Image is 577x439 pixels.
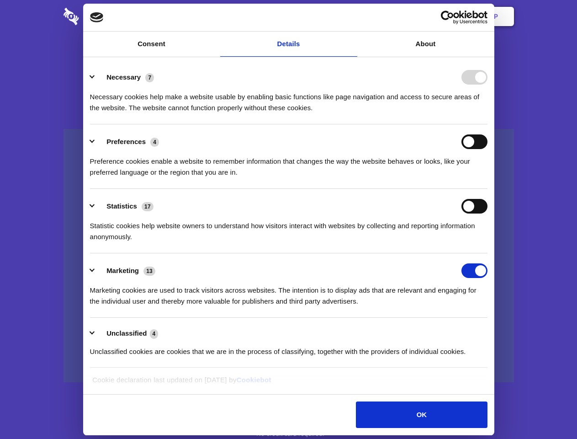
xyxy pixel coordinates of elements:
a: Contact [371,2,413,31]
div: Statistic cookies help website owners to understand how visitors interact with websites by collec... [90,214,487,242]
a: Login [414,2,454,31]
label: Marketing [106,267,139,274]
button: Unclassified (4) [90,328,164,339]
div: Preference cookies enable a website to remember information that changes the way the website beha... [90,149,487,178]
iframe: Drift Widget Chat Controller [531,393,566,428]
a: Details [220,32,357,57]
a: About [357,32,494,57]
span: 17 [142,202,154,211]
img: logo-wordmark-white-trans-d4663122ce5f474addd5e946df7df03e33cb6a1c49d2221995e7729f52c070b2.svg [64,8,142,25]
a: Pricing [268,2,308,31]
button: Statistics (17) [90,199,159,214]
label: Statistics [106,202,137,210]
a: Cookiebot [237,376,271,384]
div: Marketing cookies are used to track visitors across websites. The intention is to display ads tha... [90,278,487,307]
span: 4 [150,138,159,147]
div: Cookie declaration last updated on [DATE] by [85,375,492,392]
h1: Eliminate Slack Data Loss. [64,41,514,74]
img: logo [90,12,104,22]
button: Marketing (13) [90,263,161,278]
a: Wistia video thumbnail [64,129,514,383]
button: Preferences (4) [90,134,165,149]
button: Necessary (7) [90,70,160,85]
label: Preferences [106,138,146,145]
h4: Auto-redaction of sensitive data, encrypted data sharing and self-destructing private chats. Shar... [64,83,514,113]
span: 4 [150,329,159,338]
span: 13 [143,267,155,276]
span: 7 [145,73,154,82]
div: Unclassified cookies are cookies that we are in the process of classifying, together with the pro... [90,339,487,357]
a: Usercentrics Cookiebot - opens in a new window [408,11,487,24]
label: Necessary [106,73,141,81]
div: Necessary cookies help make a website usable by enabling basic functions like page navigation and... [90,85,487,113]
a: Consent [83,32,220,57]
button: OK [356,402,487,428]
